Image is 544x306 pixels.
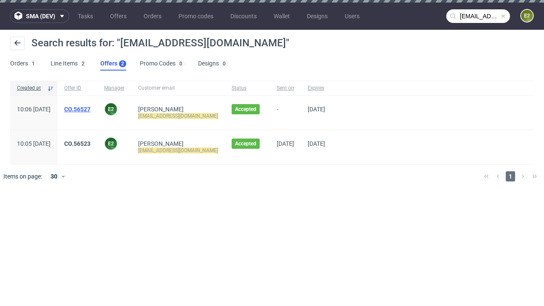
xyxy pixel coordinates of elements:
[198,57,228,71] a: Designs0
[138,85,218,92] span: Customer email
[105,138,117,150] figcaption: e2
[506,171,515,181] span: 1
[64,106,91,113] a: CO.56527
[277,106,294,119] span: -
[10,57,37,71] a: Orders1
[51,57,87,71] a: Line Items2
[138,140,184,147] a: [PERSON_NAME]
[17,106,51,113] span: 10:06 [DATE]
[138,147,218,153] mark: [EMAIL_ADDRESS][DOMAIN_NAME]
[104,85,125,92] span: Manager
[277,140,294,147] span: [DATE]
[235,106,256,113] span: Accepted
[82,61,85,67] div: 2
[105,103,117,115] figcaption: e2
[45,170,61,182] div: 30
[138,106,184,113] a: [PERSON_NAME]
[17,140,51,147] span: 10:05 [DATE]
[105,9,132,23] a: Offers
[340,9,365,23] a: Users
[308,140,325,147] span: [DATE]
[31,37,289,49] span: Search results for: "[EMAIL_ADDRESS][DOMAIN_NAME]"
[3,172,42,181] span: Items on page:
[179,61,182,67] div: 0
[225,9,262,23] a: Discounts
[64,140,91,147] a: CO.56523
[138,113,218,119] mark: [EMAIL_ADDRESS][DOMAIN_NAME]
[26,13,55,19] span: sma (dev)
[64,85,91,92] span: Offer ID
[10,9,69,23] button: sma (dev)
[73,9,98,23] a: Tasks
[308,106,325,113] span: [DATE]
[277,85,294,92] span: Sent on
[121,61,124,67] div: 2
[32,61,35,67] div: 1
[521,10,533,22] figcaption: e2
[302,9,333,23] a: Designs
[100,57,126,71] a: Offers2
[269,9,295,23] a: Wallet
[232,85,263,92] span: Status
[308,85,325,92] span: Expires
[17,85,44,92] span: Created at
[235,140,256,147] span: Accepted
[223,61,226,67] div: 0
[140,57,184,71] a: Promo Codes0
[173,9,218,23] a: Promo codes
[139,9,167,23] a: Orders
